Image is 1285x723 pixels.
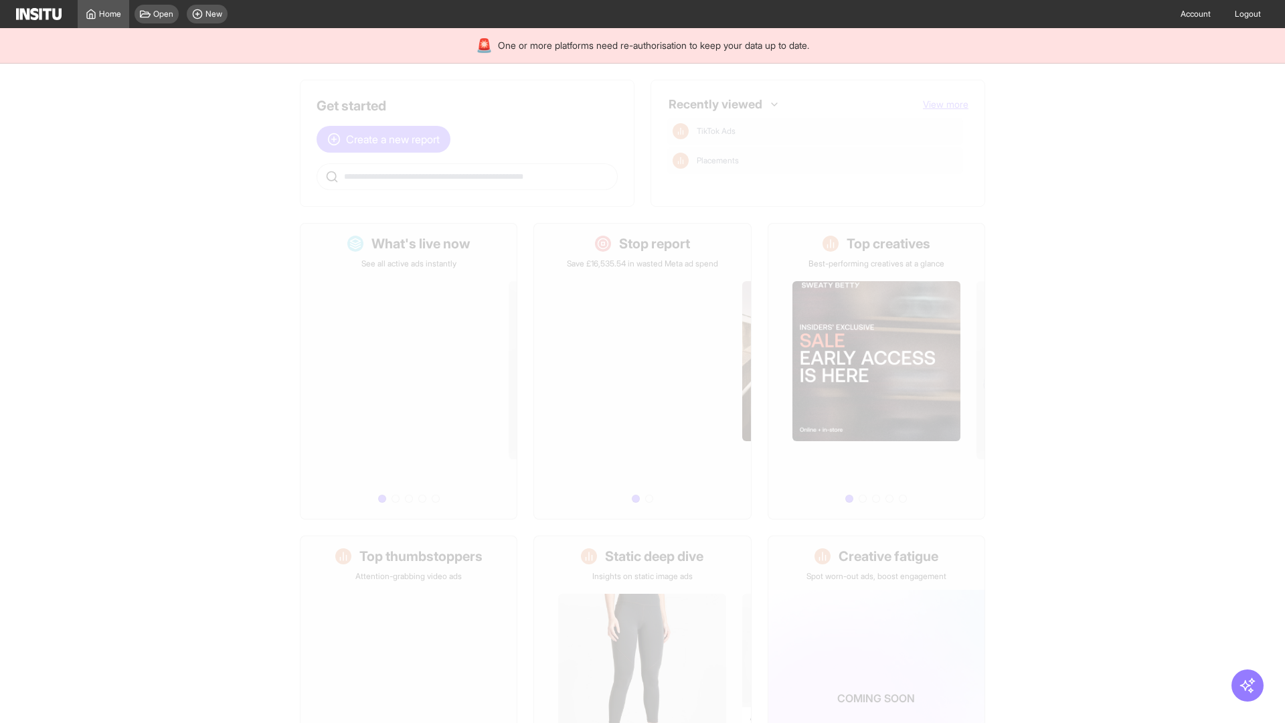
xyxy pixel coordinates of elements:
img: Logo [16,8,62,20]
div: 🚨 [476,36,493,55]
span: New [205,9,222,19]
span: One or more platforms need re-authorisation to keep your data up to date. [498,39,809,52]
span: Open [153,9,173,19]
span: Home [99,9,121,19]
